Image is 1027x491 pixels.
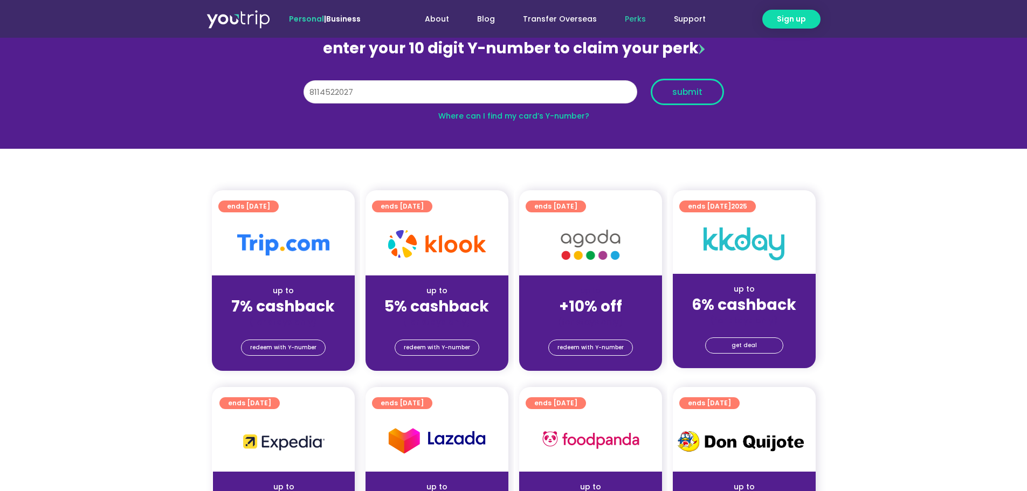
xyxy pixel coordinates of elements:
[548,340,633,356] a: redeem with Y-number
[509,9,611,29] a: Transfer Overseas
[289,13,324,24] span: Personal
[679,200,756,212] a: ends [DATE]2025
[374,285,500,296] div: up to
[534,397,577,409] span: ends [DATE]
[304,80,637,104] input: 10 digit Y-number (e.g. 8123456789)
[381,397,424,409] span: ends [DATE]
[559,296,622,317] strong: +10% off
[220,316,346,328] div: (for stays only)
[227,200,270,212] span: ends [DATE]
[581,285,601,296] span: up to
[395,340,479,356] a: redeem with Y-number
[219,397,280,409] a: ends [DATE]
[679,397,740,409] a: ends [DATE]
[241,340,326,356] a: redeem with Y-number
[289,13,361,24] span: |
[672,88,702,96] span: submit
[611,9,660,29] a: Perks
[762,10,821,29] a: Sign up
[463,9,509,29] a: Blog
[228,397,271,409] span: ends [DATE]
[526,200,586,212] a: ends [DATE]
[372,397,432,409] a: ends [DATE]
[218,200,279,212] a: ends [DATE]
[557,340,624,355] span: redeem with Y-number
[374,316,500,328] div: (for stays only)
[534,200,577,212] span: ends [DATE]
[220,285,346,296] div: up to
[372,200,432,212] a: ends [DATE]
[681,283,807,295] div: up to
[384,296,489,317] strong: 5% cashback
[526,397,586,409] a: ends [DATE]
[688,200,747,212] span: ends [DATE]
[411,9,463,29] a: About
[732,338,757,353] span: get deal
[231,296,335,317] strong: 7% cashback
[681,315,807,326] div: (for stays only)
[528,316,653,328] div: (for stays only)
[381,200,424,212] span: ends [DATE]
[390,9,720,29] nav: Menu
[777,13,806,25] span: Sign up
[692,294,796,315] strong: 6% cashback
[705,337,783,354] a: get deal
[438,110,589,121] a: Where can I find my card’s Y-number?
[688,397,731,409] span: ends [DATE]
[326,13,361,24] a: Business
[731,202,747,211] span: 2025
[651,79,724,105] button: submit
[404,340,470,355] span: redeem with Y-number
[298,34,729,63] div: enter your 10 digit Y-number to claim your perk
[304,79,724,113] form: Y Number
[660,9,720,29] a: Support
[250,340,316,355] span: redeem with Y-number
